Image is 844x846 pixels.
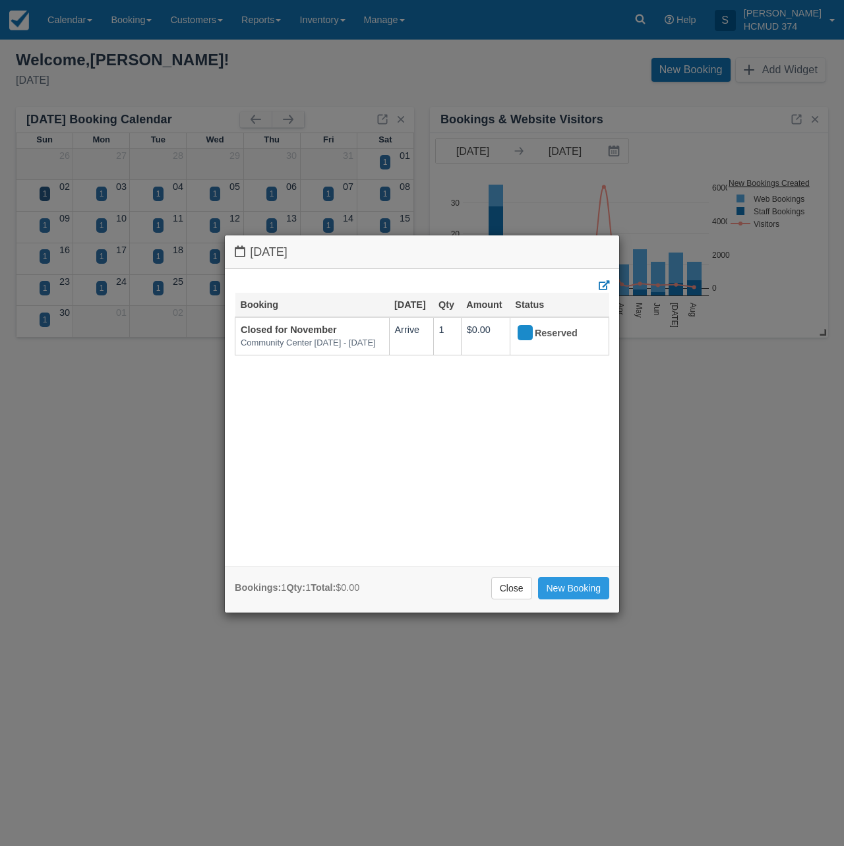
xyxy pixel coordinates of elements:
[438,299,454,310] a: Qty
[235,581,359,595] div: 1 1 $0.00
[235,582,281,593] strong: Bookings:
[538,577,610,599] a: New Booking
[311,582,336,593] strong: Total:
[491,577,532,599] a: Close
[241,324,337,335] a: Closed for November
[461,317,510,355] td: $0.00
[466,299,502,310] a: Amount
[516,323,592,344] div: Reserved
[241,299,279,310] a: Booking
[241,337,384,349] em: Community Center [DATE] - [DATE]
[515,299,544,310] a: Status
[389,317,433,355] td: Arrive
[433,317,461,355] td: 1
[286,582,305,593] strong: Qty:
[394,299,426,310] a: [DATE]
[235,245,609,259] h4: [DATE]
